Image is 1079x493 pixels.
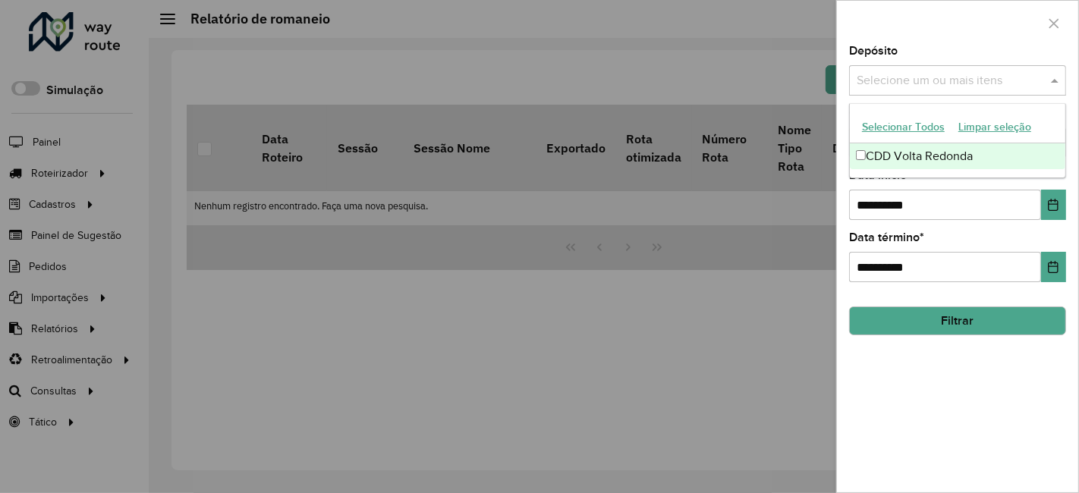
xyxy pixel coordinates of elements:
div: CDD Volta Redonda [850,143,1066,169]
button: Filtrar [849,306,1066,335]
button: Selecionar Todos [855,115,952,139]
label: Depósito [849,42,898,60]
label: Data término [849,228,924,246]
button: Limpar seleção [952,115,1038,139]
ng-dropdown-panel: Options list [849,103,1067,178]
button: Choose Date [1041,252,1066,282]
button: Choose Date [1041,190,1066,220]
